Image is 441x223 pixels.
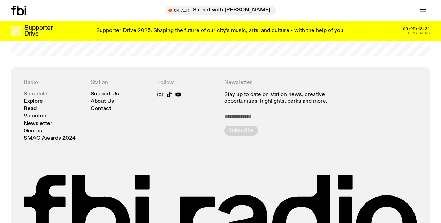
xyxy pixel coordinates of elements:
a: Contact [91,106,111,111]
a: Newsletter [24,121,52,126]
a: Read [24,106,37,111]
a: Genres [24,129,42,134]
h4: Newsletter [224,79,351,86]
p: Stay up to date on station news, creative opportunities, highlights, perks and more. [224,92,351,105]
h3: Supporter Drive [24,25,52,37]
button: Subscribe [224,126,258,136]
a: Explore [24,99,43,104]
a: Support Us [91,92,119,97]
a: Schedule [24,92,47,97]
a: SMAC Awards 2024 [24,136,76,141]
a: Volunteer [24,114,48,119]
button: On AirSunset with [PERSON_NAME] [165,6,276,15]
p: Supporter Drive 2025: Shaping the future of our city’s music, arts, and culture - with the help o... [96,28,345,34]
h4: Radio [24,79,84,86]
span: Remaining [408,31,430,35]
span: 09:05:43:34 [403,27,430,31]
a: About Us [91,99,114,104]
h4: Follow [157,79,217,86]
h4: Station [91,79,151,86]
